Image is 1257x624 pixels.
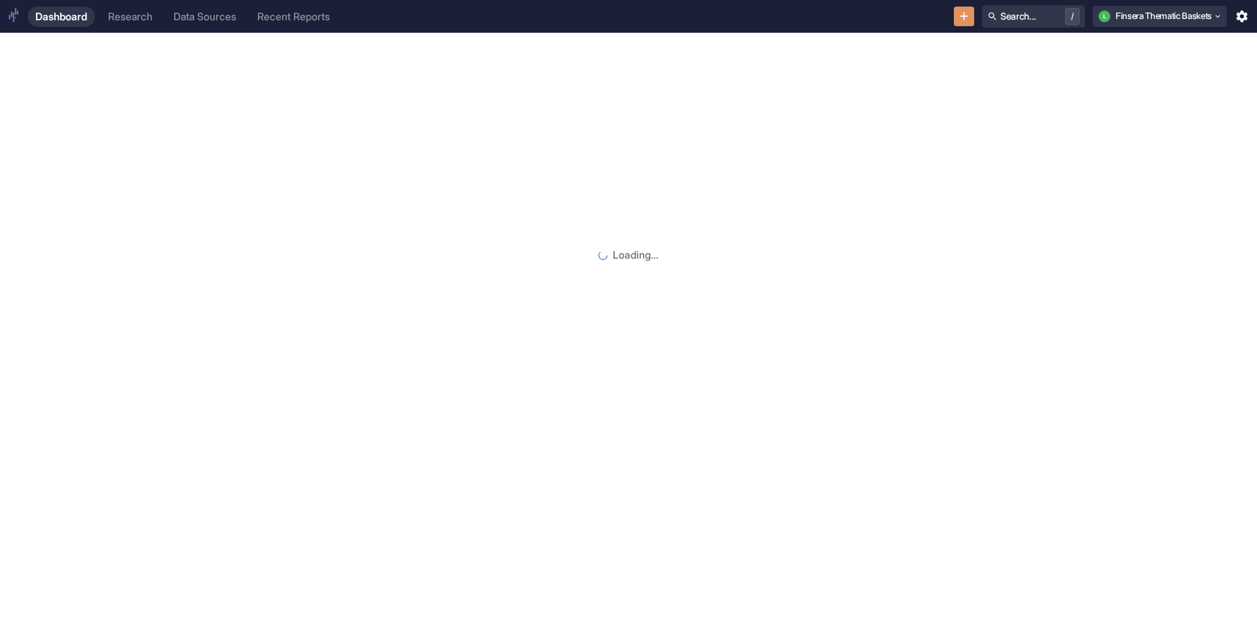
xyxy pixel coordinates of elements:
div: Recent Reports [257,10,330,23]
a: Data Sources [166,7,244,27]
div: Dashboard [35,10,87,23]
p: Loading... [613,248,659,263]
a: Research [100,7,160,27]
button: Search.../ [982,5,1085,28]
a: Recent Reports [249,7,338,27]
div: Data Sources [173,10,236,23]
button: LFinsera Thematic Baskets [1093,6,1227,27]
a: Dashboard [27,7,95,27]
div: L [1099,10,1110,22]
button: New Resource [954,7,974,27]
div: Research [108,10,153,23]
